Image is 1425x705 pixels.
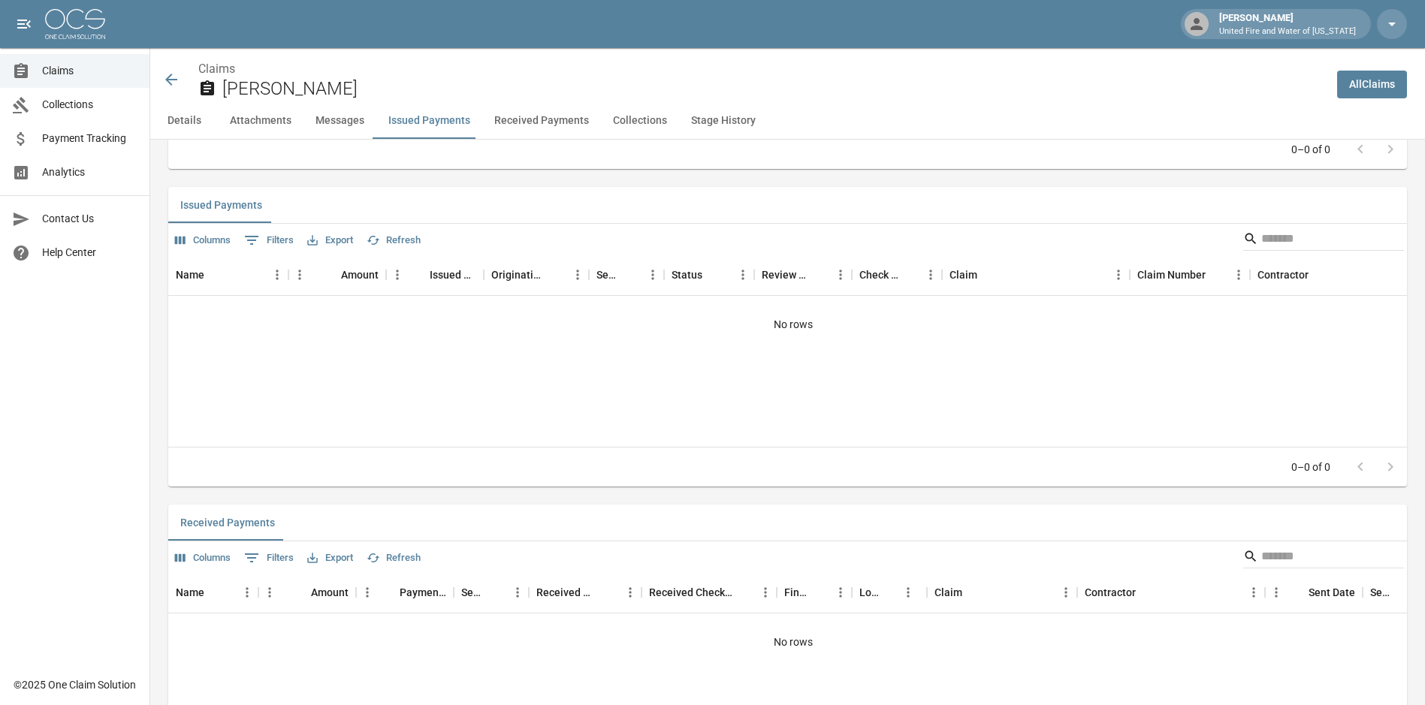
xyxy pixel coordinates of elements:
a: AllClaims [1337,71,1407,98]
button: Issued Payments [168,187,274,223]
div: Claim Number [1137,254,1206,296]
span: Collections [42,97,137,113]
button: Sort [1394,582,1415,603]
button: Menu [829,581,852,604]
button: Sort [320,264,341,285]
button: Sort [598,582,619,603]
div: Final/Partial [784,571,808,613]
div: Name [176,254,204,296]
div: Contractor [1257,254,1309,296]
span: Contact Us [42,211,137,227]
button: Menu [1265,581,1288,604]
div: Received Check Number [642,571,777,613]
div: Received Method [529,571,642,613]
button: Menu [732,264,754,286]
div: Claim Number [1130,254,1250,296]
nav: breadcrumb [198,60,1325,78]
div: Issued Date [430,254,476,296]
button: Sort [898,264,919,285]
div: Amount [311,571,349,613]
button: Menu [566,264,589,286]
div: Sender [454,571,529,613]
button: Sort [485,582,506,603]
button: Collections [601,103,679,139]
button: Select columns [171,229,234,252]
button: Sort [204,264,225,285]
button: Sort [545,264,566,285]
button: Menu [919,264,942,286]
button: Refresh [363,547,424,570]
div: Sent To [589,254,664,296]
button: Show filters [240,546,297,570]
button: Select columns [171,547,234,570]
button: Sort [808,264,829,285]
p: 0–0 of 0 [1291,459,1330,475]
div: No rows [168,296,1418,353]
a: Claims [198,62,235,76]
div: related-list tabs [168,505,1407,541]
div: Check Number [852,254,942,296]
button: Sort [290,582,311,603]
button: Sort [379,582,400,603]
button: Export [303,229,357,252]
button: Export [303,547,357,570]
button: open drawer [9,9,39,39]
button: Menu [1107,264,1130,286]
div: Payment Date [400,571,446,613]
div: Originating From [491,254,545,296]
button: Received Payments [482,103,601,139]
img: ocs-logo-white-transparent.png [45,9,105,39]
button: Menu [1242,581,1265,604]
button: Sort [1288,582,1309,603]
span: Help Center [42,245,137,261]
button: Menu [506,581,529,604]
div: Payment Date [356,571,454,613]
div: Amount [258,571,356,613]
p: 0–0 of 0 [1291,142,1330,157]
div: Issued Date [386,254,484,296]
button: Menu [356,581,379,604]
div: Received Method [536,571,598,613]
div: Review Status [754,254,852,296]
button: Sort [977,264,998,285]
button: Details [150,103,218,139]
div: Lockbox [852,571,927,613]
button: Sort [702,264,723,285]
button: Menu [1055,581,1077,604]
button: Sort [962,582,983,603]
button: Sort [1136,582,1157,603]
div: Claim [949,254,977,296]
div: Claim [942,254,1130,296]
div: Received Check Number [649,571,733,613]
div: Final/Partial [777,571,852,613]
div: Check Number [859,254,898,296]
div: [PERSON_NAME] [1213,11,1362,38]
button: Menu [236,581,258,604]
div: Amount [288,254,386,296]
button: Sort [733,582,754,603]
div: Sent To [596,254,620,296]
button: Menu [897,581,919,604]
div: Name [168,254,288,296]
button: Sort [880,582,901,603]
button: Menu [288,264,311,286]
button: Received Payments [168,505,287,541]
div: related-list tabs [168,187,1407,223]
div: © 2025 One Claim Solution [14,677,136,692]
div: anchor tabs [150,103,1425,139]
button: Menu [829,264,852,286]
button: Messages [303,103,376,139]
div: Originating From [484,254,589,296]
div: Status [664,254,754,296]
div: Sent Date [1265,571,1363,613]
span: Claims [42,63,137,79]
div: Search [1243,227,1404,254]
button: Menu [266,264,288,286]
button: Stage History [679,103,768,139]
div: Review Status [762,254,808,296]
button: Show filters [240,228,297,252]
button: Sort [620,264,642,285]
button: Sort [1206,264,1227,285]
button: Menu [642,264,664,286]
div: No rows [168,613,1418,670]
